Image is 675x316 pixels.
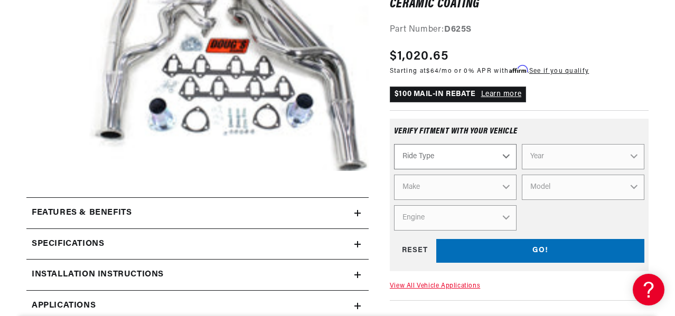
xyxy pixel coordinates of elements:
strong: D625S [444,25,472,34]
select: Engine [394,205,517,231]
select: Year [522,144,644,169]
select: Make [394,175,517,200]
summary: Installation instructions [26,260,369,290]
select: Model [522,175,644,200]
div: Part Number: [390,23,649,37]
span: Applications [32,299,96,313]
h2: Specifications [32,237,104,251]
summary: Specifications [26,229,369,260]
span: $64 [426,68,438,74]
a: View All Vehicle Applications [390,283,480,289]
a: See if you qualify - Learn more about Affirm Financing (opens in modal) [529,68,589,74]
summary: Features & Benefits [26,198,369,228]
select: Ride Type [394,144,517,169]
h2: Features & Benefits [32,206,132,220]
p: $100 MAIL-IN REBATE [390,87,526,102]
div: Verify fitment with your vehicle [394,127,644,144]
h2: Installation instructions [32,268,164,282]
a: Learn more [481,90,522,98]
p: Starting at /mo or 0% APR with . [390,66,589,76]
span: Affirm [509,65,528,73]
span: $1,020.65 [390,47,449,66]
